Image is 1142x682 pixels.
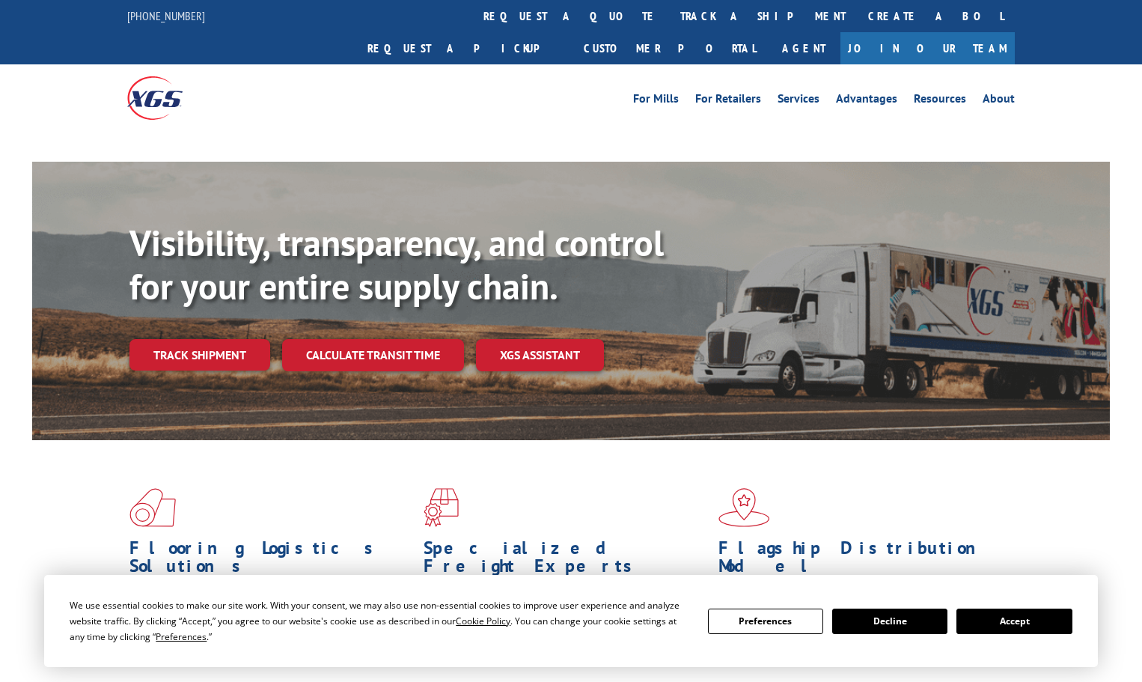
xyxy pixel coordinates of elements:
b: Visibility, transparency, and control for your entire supply chain. [129,219,664,309]
a: Request a pickup [356,32,572,64]
a: Calculate transit time [282,339,464,371]
button: Decline [832,609,947,634]
button: Accept [956,609,1072,634]
a: Agent [767,32,840,64]
a: [PHONE_NUMBER] [127,8,205,23]
div: Cookie Consent Prompt [44,575,1098,667]
a: Track shipment [129,339,270,371]
a: Resources [914,93,966,109]
h1: Flagship Distribution Model [718,539,1001,582]
a: For Retailers [695,93,761,109]
a: Advantages [836,93,897,109]
img: xgs-icon-focused-on-flooring-red [424,488,459,527]
h1: Specialized Freight Experts [424,539,706,582]
a: Customer Portal [572,32,767,64]
div: We use essential cookies to make our site work. With your consent, we may also use non-essential ... [70,597,689,645]
img: xgs-icon-flagship-distribution-model-red [718,488,770,527]
button: Preferences [708,609,823,634]
a: XGS ASSISTANT [476,339,604,371]
a: Join Our Team [840,32,1015,64]
a: About [983,93,1015,109]
img: xgs-icon-total-supply-chain-intelligence-red [129,488,176,527]
a: Services [778,93,819,109]
a: For Mills [633,93,679,109]
h1: Flooring Logistics Solutions [129,539,412,582]
span: Preferences [156,630,207,643]
span: Cookie Policy [456,615,510,627]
